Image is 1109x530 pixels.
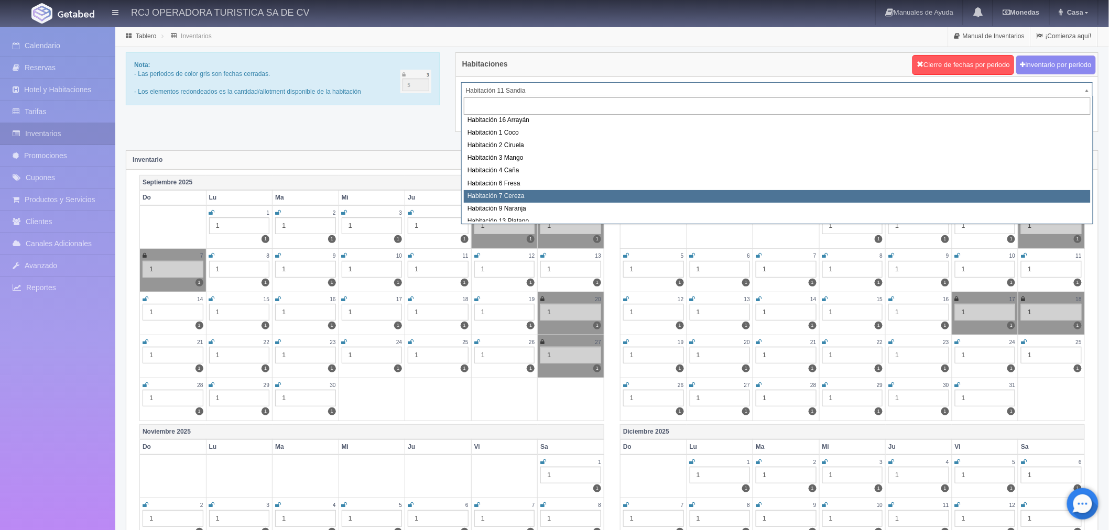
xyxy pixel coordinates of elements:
div: Habitación 16 Arrayán [464,114,1091,127]
div: Habitación 7 Cereza [464,190,1091,203]
div: Habitación 6 Fresa [464,178,1091,190]
div: Habitación 13 Platano [464,215,1091,228]
div: Habitación 9 Naranja [464,203,1091,215]
div: Habitación 2 Ciruela [464,139,1091,152]
div: Habitación 1 Coco [464,127,1091,139]
div: Habitación 4 Caña [464,164,1091,177]
div: Habitación 3 Mango [464,152,1091,164]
